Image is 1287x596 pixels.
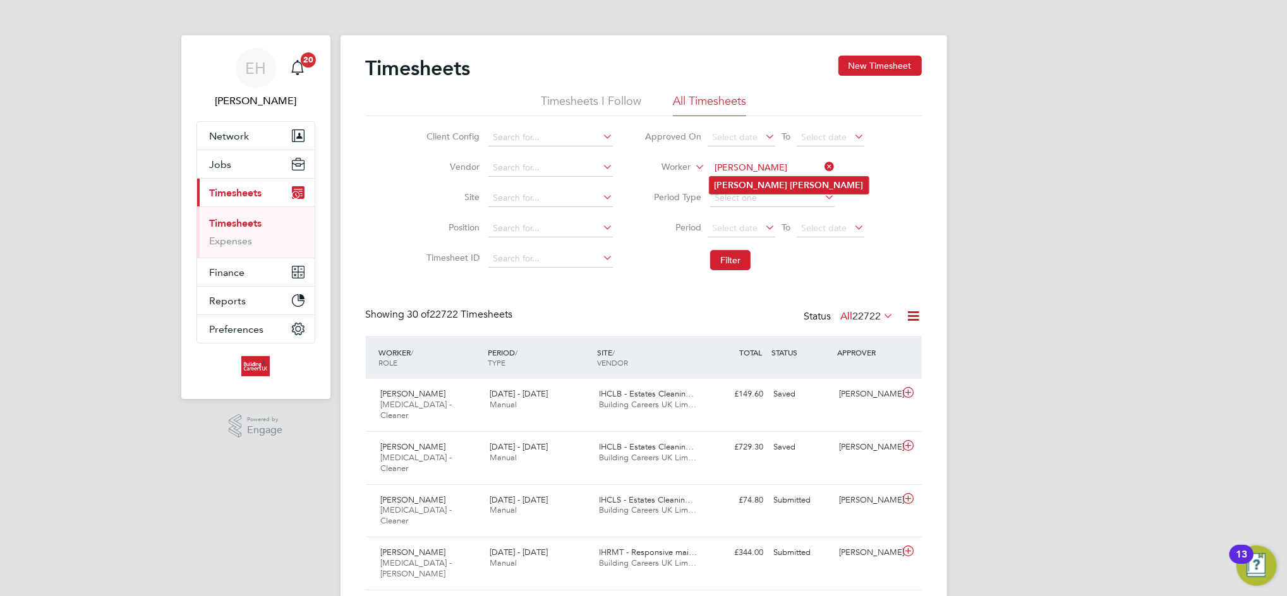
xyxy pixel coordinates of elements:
a: EH[PERSON_NAME] [196,48,315,109]
span: TOTAL [740,347,763,357]
span: [MEDICAL_DATA] - Cleaner [381,452,452,474]
span: EH [245,60,266,76]
a: Timesheets [210,217,262,229]
span: Preferences [210,323,264,335]
input: Search for... [488,189,613,207]
span: Building Careers UK Lim… [599,399,696,410]
span: ROLE [379,357,398,367]
div: Saved [769,437,835,458]
h2: Timesheets [366,56,471,81]
div: Submitted [769,542,835,563]
label: All [841,310,894,323]
span: [DATE] - [DATE] [490,441,548,452]
span: Building Careers UK Lim… [599,557,696,568]
button: Filter [710,250,751,270]
label: Worker [634,161,691,174]
label: Period [644,222,701,233]
button: Open Resource Center, 13 new notifications [1236,545,1277,586]
span: [PERSON_NAME] [381,494,446,505]
label: Approved On [644,131,701,142]
input: Search for... [710,159,835,177]
label: Timesheet ID [423,252,480,263]
span: IHRMT - Responsive mai… [599,547,697,557]
img: buildingcareersuk-logo-retina.png [241,356,270,376]
b: [PERSON_NAME] [790,180,864,191]
div: WORKER [376,341,485,374]
span: Select date [712,222,758,234]
span: [MEDICAL_DATA] - Cleaner [381,504,452,526]
label: Client Config [423,131,480,142]
span: IHCLB - Estates Cleanin… [599,388,694,399]
button: Timesheets [197,179,315,206]
span: Engage [247,425,282,436]
div: PERIOD [485,341,594,374]
div: 13 [1236,554,1247,571]
span: Powered by [247,414,282,425]
div: Saved [769,384,835,405]
a: 20 [285,48,310,88]
div: SITE [594,341,703,374]
span: 30 of [408,308,430,321]
span: [PERSON_NAME] [381,547,446,557]
span: [PERSON_NAME] [381,441,446,452]
li: All Timesheets [673,93,746,116]
span: Finance [210,266,245,278]
a: Powered byEngage [229,414,282,438]
span: Manual [490,504,517,515]
div: £729.30 [703,437,769,458]
span: Manual [490,452,517,463]
span: IHCLB - Estates Cleanin… [599,441,694,452]
button: New Timesheet [838,56,922,76]
span: Reports [210,295,246,307]
span: / [515,347,517,357]
div: £149.60 [703,384,769,405]
span: Manual [490,399,517,410]
input: Search for... [488,159,613,177]
span: [PERSON_NAME] [381,388,446,399]
span: Manual [490,557,517,568]
span: TYPE [488,357,505,367]
span: [MEDICAL_DATA] - [PERSON_NAME] [381,557,452,579]
span: Emma Hughes [196,93,315,109]
span: To [778,128,794,145]
button: Preferences [197,315,315,343]
div: STATUS [769,341,835,364]
div: [PERSON_NAME] [834,490,900,511]
label: Vendor [423,161,480,172]
a: Expenses [210,235,253,247]
a: Go to home page [196,356,315,376]
input: Search for... [488,129,613,146]
span: Select date [801,131,847,143]
span: 20 [301,52,316,68]
label: Position [423,222,480,233]
span: Jobs [210,158,232,170]
span: [DATE] - [DATE] [490,388,548,399]
input: Select one [710,189,835,207]
input: Search for... [488,220,613,237]
button: Jobs [197,150,315,178]
span: Select date [801,222,847,234]
span: [DATE] - [DATE] [490,494,548,505]
li: Timesheets I Follow [541,93,641,116]
span: Select date [712,131,758,143]
div: APPROVER [834,341,900,364]
span: 22722 [853,310,881,323]
span: To [778,219,794,235]
div: £344.00 [703,542,769,563]
nav: Main navigation [181,35,330,399]
div: Status [804,308,897,326]
span: VENDOR [597,357,628,367]
span: Building Careers UK Lim… [599,504,696,515]
input: Search for... [488,250,613,268]
label: Site [423,191,480,203]
div: Showing [366,308,516,321]
div: [PERSON_NAME] [834,384,900,405]
span: Building Careers UK Lim… [599,452,696,463]
div: [PERSON_NAME] [834,437,900,458]
div: Timesheets [197,206,315,258]
span: / [411,347,414,357]
label: Period Type [644,191,701,203]
span: Timesheets [210,187,262,199]
span: [DATE] - [DATE] [490,547,548,557]
div: Submitted [769,490,835,511]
